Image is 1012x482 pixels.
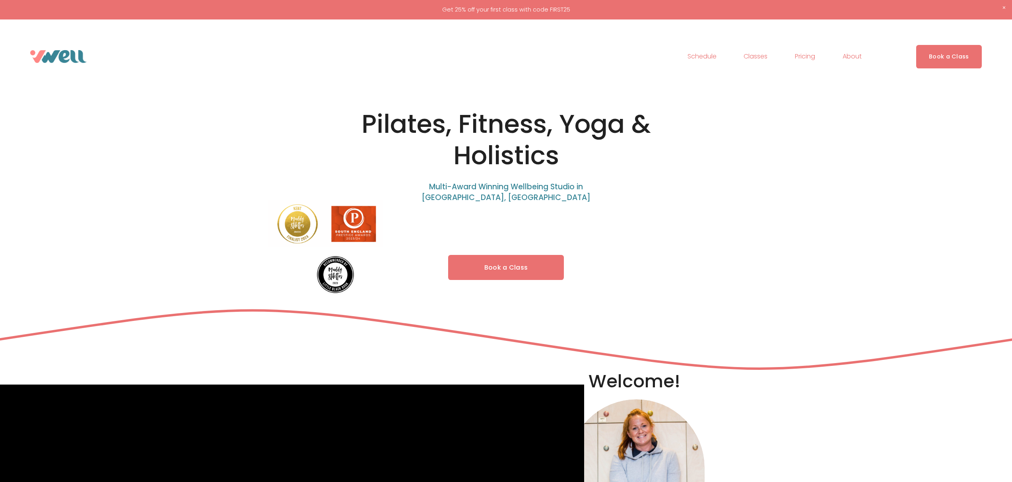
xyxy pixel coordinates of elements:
[744,51,767,62] span: Classes
[30,50,87,63] img: VWell
[328,109,684,171] h1: Pilates, Fitness, Yoga & Holistics
[589,370,684,393] h2: Welcome!
[744,50,767,63] a: folder dropdown
[843,51,862,62] span: About
[422,181,590,203] span: Multi-Award Winning Wellbeing Studio in [GEOGRAPHIC_DATA], [GEOGRAPHIC_DATA]
[688,50,717,63] a: Schedule
[843,50,862,63] a: folder dropdown
[448,255,564,280] a: Book a Class
[916,45,982,68] a: Book a Class
[795,50,815,63] a: Pricing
